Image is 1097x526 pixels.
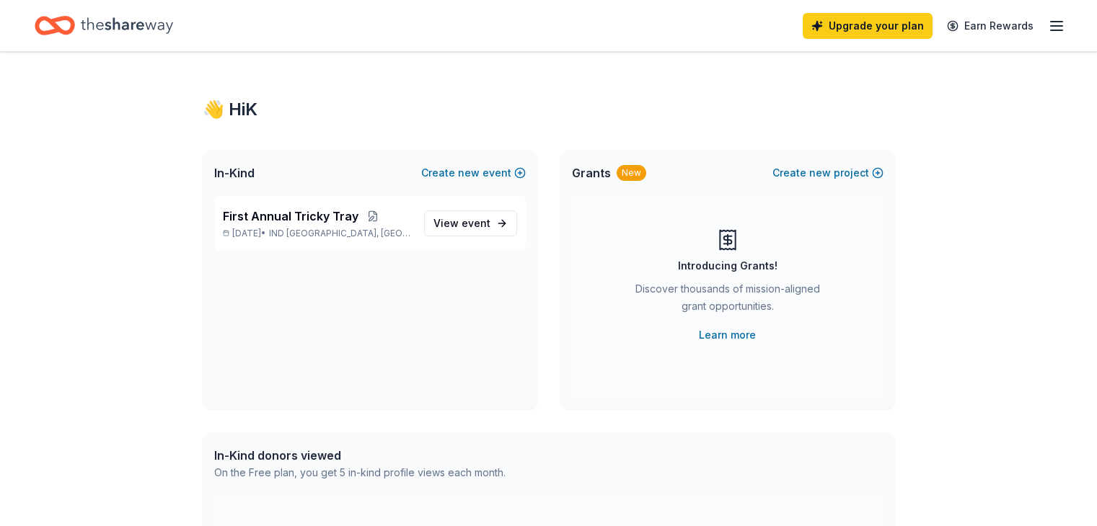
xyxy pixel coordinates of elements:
button: Createnewevent [421,164,526,182]
span: event [462,217,490,229]
span: Grants [572,164,611,182]
p: [DATE] • [223,228,413,239]
div: 👋 Hi K [203,98,895,121]
div: In-Kind donors viewed [214,447,506,464]
span: new [809,164,831,182]
span: View [433,215,490,232]
button: Createnewproject [772,164,884,182]
div: Discover thousands of mission-aligned grant opportunities. [630,280,826,321]
div: On the Free plan, you get 5 in-kind profile views each month. [214,464,506,481]
div: New [617,165,646,181]
div: Introducing Grants! [678,257,777,275]
a: Upgrade your plan [803,13,933,39]
a: Earn Rewards [938,13,1042,39]
a: Home [35,9,173,43]
span: In-Kind [214,164,255,182]
span: new [458,164,480,182]
span: IND [GEOGRAPHIC_DATA], [GEOGRAPHIC_DATA] [269,228,412,239]
a: View event [424,210,517,236]
a: Learn more [699,326,756,344]
span: First Annual Tricky Tray [223,208,358,225]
